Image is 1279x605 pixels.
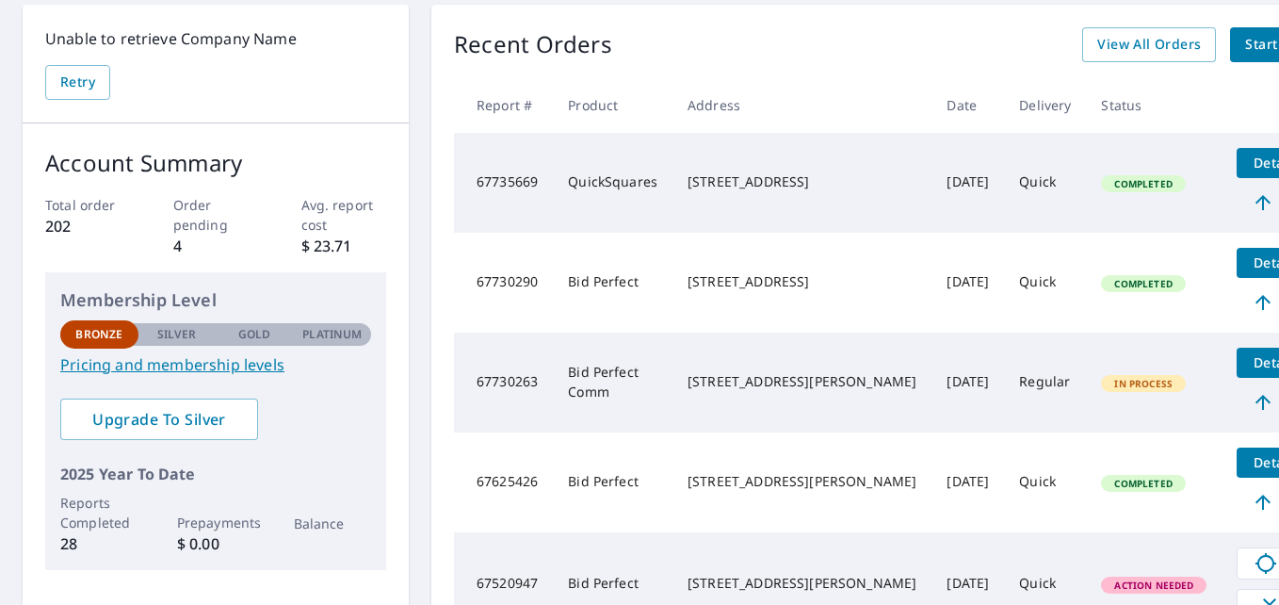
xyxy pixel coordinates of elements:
[1082,27,1216,62] a: View All Orders
[173,195,259,235] p: Order pending
[454,133,553,233] td: 67735669
[60,287,371,313] p: Membership Level
[1103,177,1183,190] span: Completed
[553,333,672,433] td: Bid Perfect Comm
[931,433,1004,532] td: [DATE]
[173,235,259,257] p: 4
[454,433,553,532] td: 67625426
[60,493,138,532] p: Reports Completed
[454,77,553,133] th: Report #
[688,272,916,291] div: [STREET_ADDRESS]
[553,133,672,233] td: QuickSquares
[688,574,916,593] div: [STREET_ADDRESS][PERSON_NAME]
[1004,133,1086,233] td: Quick
[301,195,387,235] p: Avg. report cost
[454,27,612,62] p: Recent Orders
[60,463,371,485] p: 2025 Year To Date
[553,433,672,532] td: Bid Perfect
[60,71,95,94] span: Retry
[1004,77,1086,133] th: Delivery
[60,399,258,440] a: Upgrade To Silver
[177,532,255,555] p: $ 0.00
[1103,377,1184,390] span: In Process
[688,372,916,391] div: [STREET_ADDRESS][PERSON_NAME]
[45,27,386,50] p: Unable to retrieve Company Name
[931,133,1004,233] td: [DATE]
[301,235,387,257] p: $ 23.71
[931,333,1004,433] td: [DATE]
[454,233,553,333] td: 67730290
[45,195,131,215] p: Total order
[75,409,243,430] span: Upgrade To Silver
[60,353,371,376] a: Pricing and membership levels
[1004,233,1086,333] td: Quick
[60,532,138,555] p: 28
[1103,579,1205,592] span: Action Needed
[931,77,1004,133] th: Date
[454,333,553,433] td: 67730263
[1103,477,1183,490] span: Completed
[45,65,110,100] button: Retry
[553,77,672,133] th: Product
[672,77,931,133] th: Address
[553,233,672,333] td: Bid Perfect
[177,513,255,532] p: Prepayments
[931,233,1004,333] td: [DATE]
[1004,333,1086,433] td: Regular
[45,215,131,237] p: 202
[294,514,372,533] p: Balance
[75,326,122,343] p: Bronze
[1103,277,1183,290] span: Completed
[1004,433,1086,532] td: Quick
[302,326,362,343] p: Platinum
[1086,77,1222,133] th: Status
[688,172,916,191] div: [STREET_ADDRESS]
[238,326,270,343] p: Gold
[1097,33,1201,57] span: View All Orders
[688,472,916,491] div: [STREET_ADDRESS][PERSON_NAME]
[45,146,386,180] p: Account Summary
[157,326,197,343] p: Silver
